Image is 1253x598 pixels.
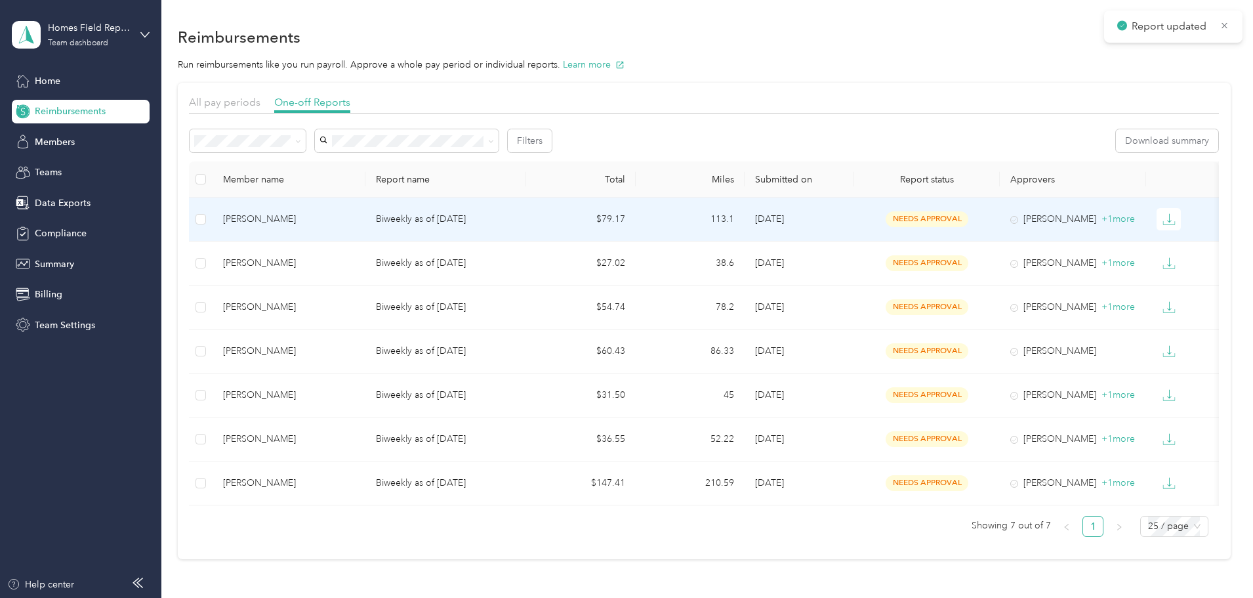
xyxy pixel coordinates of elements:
[376,300,516,314] p: Biweekly as of [DATE]
[223,476,355,490] div: [PERSON_NAME]
[886,343,968,358] span: needs approval
[35,196,91,210] span: Data Exports
[213,161,365,198] th: Member name
[1101,477,1135,488] span: + 1 more
[35,165,62,179] span: Teams
[1063,523,1071,531] span: left
[1010,300,1135,314] div: [PERSON_NAME]
[376,256,516,270] p: Biweekly as of [DATE]
[636,461,745,505] td: 210.59
[7,578,74,591] button: Help center
[1010,476,1135,490] div: [PERSON_NAME]
[1115,523,1123,531] span: right
[178,30,300,44] h1: Reimbursements
[1000,161,1145,198] th: Approvers
[526,461,636,505] td: $147.41
[178,58,1231,72] p: Run reimbursements like you run payroll. Approve a whole pay period or individual reports.
[223,174,355,185] div: Member name
[755,433,784,444] span: [DATE]
[636,374,745,417] td: 45
[886,431,968,446] span: needs approval
[376,344,516,358] p: Biweekly as of [DATE]
[755,257,784,268] span: [DATE]
[35,74,60,88] span: Home
[526,374,636,417] td: $31.50
[563,58,625,72] button: Learn more
[537,174,625,185] div: Total
[35,135,75,149] span: Members
[1010,256,1135,270] div: [PERSON_NAME]
[1101,389,1135,400] span: + 1 more
[1132,18,1210,35] p: Report updated
[1010,212,1135,226] div: [PERSON_NAME]
[376,212,516,226] p: Biweekly as of [DATE]
[1010,344,1135,358] div: [PERSON_NAME]
[223,256,355,270] div: [PERSON_NAME]
[1109,516,1130,537] li: Next Page
[35,257,74,271] span: Summary
[1101,301,1135,312] span: + 1 more
[636,330,745,374] td: 86.33
[223,212,355,226] div: [PERSON_NAME]
[35,226,87,240] span: Compliance
[274,96,350,108] span: One-off Reports
[755,389,784,400] span: [DATE]
[636,417,745,461] td: 52.22
[526,198,636,242] td: $79.17
[376,432,516,446] p: Biweekly as of [DATE]
[1101,213,1135,224] span: + 1 more
[636,198,745,242] td: 113.1
[526,286,636,330] td: $54.74
[35,104,106,118] span: Reimbursements
[189,96,260,108] span: All pay periods
[48,39,108,47] div: Team dashboard
[755,301,784,312] span: [DATE]
[886,387,968,402] span: needs approval
[1010,388,1135,402] div: [PERSON_NAME]
[636,242,745,286] td: 38.6
[1010,432,1135,446] div: [PERSON_NAME]
[972,516,1051,536] span: Showing 7 out of 7
[365,161,526,198] th: Report name
[35,318,95,332] span: Team Settings
[1056,516,1077,537] button: left
[1140,516,1208,537] div: Page Size
[1116,129,1218,152] button: Download summary
[646,174,735,185] div: Miles
[48,21,130,35] div: Homes Field Representatives
[1056,516,1077,537] li: Previous Page
[636,286,745,330] td: 78.2
[223,432,355,446] div: [PERSON_NAME]
[865,174,989,185] span: Report status
[745,161,854,198] th: Submitted on
[886,211,968,226] span: needs approval
[223,388,355,402] div: [PERSON_NAME]
[755,345,784,356] span: [DATE]
[1101,257,1135,268] span: + 1 more
[1082,516,1103,537] li: 1
[755,213,784,224] span: [DATE]
[526,242,636,286] td: $27.02
[526,417,636,461] td: $36.55
[526,330,636,374] td: $60.43
[223,344,355,358] div: [PERSON_NAME]
[35,288,62,301] span: Billing
[755,477,784,488] span: [DATE]
[1101,433,1135,444] span: + 1 more
[508,129,552,152] button: Filters
[376,388,516,402] p: Biweekly as of [DATE]
[1083,517,1103,536] a: 1
[886,255,968,270] span: needs approval
[1180,524,1253,598] iframe: Everlance-gr Chat Button Frame
[886,299,968,314] span: needs approval
[1109,516,1130,537] button: right
[223,300,355,314] div: [PERSON_NAME]
[886,475,968,490] span: needs approval
[1148,517,1201,536] span: 25 / page
[376,476,516,490] p: Biweekly as of [DATE]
